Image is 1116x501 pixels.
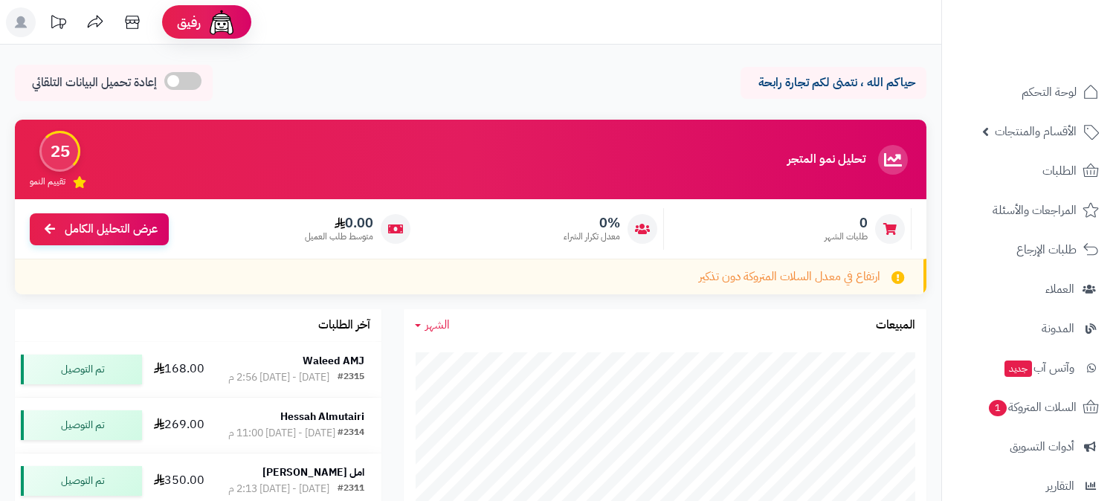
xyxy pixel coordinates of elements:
[30,213,169,245] a: عرض التحليل الكامل
[951,311,1107,346] a: المدونة
[1042,318,1074,339] span: المدونة
[338,370,364,385] div: #2315
[951,350,1107,386] a: وآتس آبجديد
[1042,161,1077,181] span: الطلبات
[1022,82,1077,103] span: لوحة التحكم
[21,466,142,496] div: تم التوصيل
[305,215,373,231] span: 0.00
[148,342,211,397] td: 168.00
[21,410,142,440] div: تم التوصيل
[951,429,1107,465] a: أدوات التسويق
[564,215,620,231] span: 0%
[1046,476,1074,497] span: التقارير
[177,13,201,31] span: رفيق
[39,7,77,41] a: تحديثات المنصة
[1045,279,1074,300] span: العملاء
[988,399,1007,417] span: 1
[825,215,868,231] span: 0
[228,482,329,497] div: [DATE] - [DATE] 2:13 م
[21,355,142,384] div: تم التوصيل
[825,230,868,243] span: طلبات الشهر
[148,398,211,453] td: 269.00
[1004,361,1032,377] span: جديد
[993,200,1077,221] span: المراجعات والأسئلة
[425,316,450,334] span: الشهر
[338,426,364,441] div: #2314
[338,482,364,497] div: #2311
[951,193,1107,228] a: المراجعات والأسئلة
[32,74,157,91] span: إعادة تحميل البيانات التلقائي
[30,175,65,188] span: تقييم النمو
[951,232,1107,268] a: طلبات الإرجاع
[318,319,370,332] h3: آخر الطلبات
[951,74,1107,110] a: لوحة التحكم
[752,74,915,91] p: حياكم الله ، نتمنى لكم تجارة رابحة
[262,465,364,480] strong: امل [PERSON_NAME]
[951,271,1107,307] a: العملاء
[987,397,1077,418] span: السلات المتروكة
[951,153,1107,189] a: الطلبات
[1016,239,1077,260] span: طلبات الإرجاع
[995,121,1077,142] span: الأقسام والمنتجات
[305,230,373,243] span: متوسط طلب العميل
[564,230,620,243] span: معدل تكرار الشراء
[65,221,158,238] span: عرض التحليل الكامل
[207,7,236,37] img: ai-face.png
[228,370,329,385] div: [DATE] - [DATE] 2:56 م
[280,409,364,424] strong: Hessah Almutairi
[951,390,1107,425] a: السلات المتروكة1
[787,153,865,167] h3: تحليل نمو المتجر
[1010,436,1074,457] span: أدوات التسويق
[1003,358,1074,378] span: وآتس آب
[303,353,364,369] strong: Waleed AMJ
[1015,22,1102,53] img: logo-2.png
[415,317,450,334] a: الشهر
[228,426,335,441] div: [DATE] - [DATE] 11:00 م
[876,319,915,332] h3: المبيعات
[699,268,880,285] span: ارتفاع في معدل السلات المتروكة دون تذكير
